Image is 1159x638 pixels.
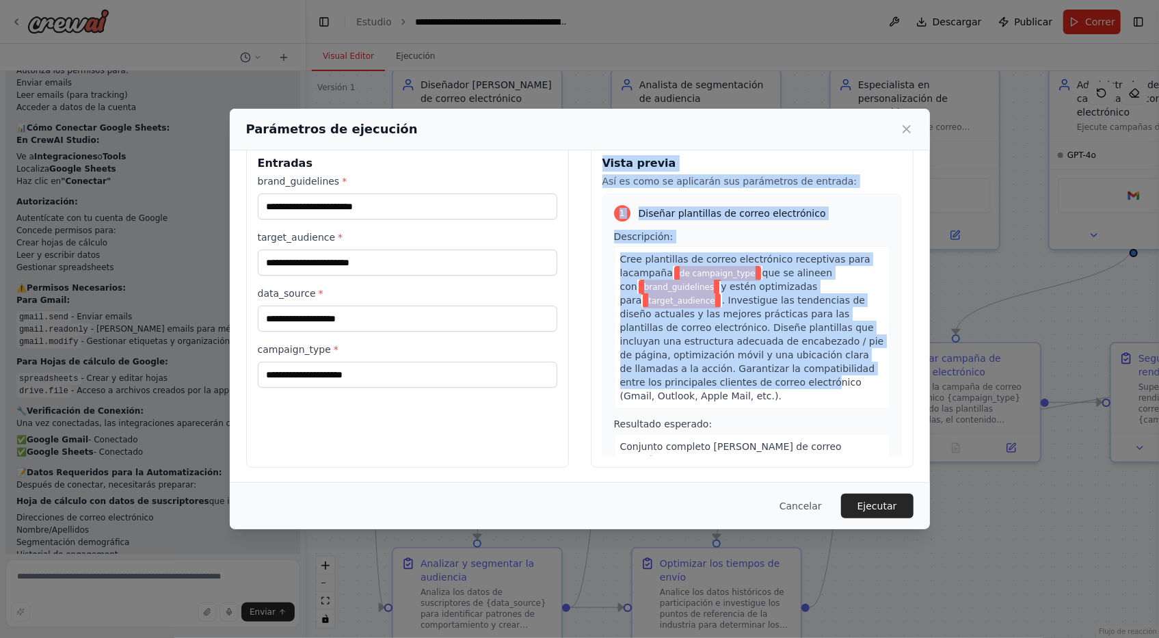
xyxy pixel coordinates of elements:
[769,494,833,518] button: Cancelar
[614,205,630,222] div: 1
[639,207,826,220] span: Diseñar plantillas de correo electrónico
[639,280,720,295] span: Variable: brand_guidelines
[258,232,336,243] font: target_audience
[614,418,712,429] span: Resultado esperado:
[643,293,720,308] span: Variable: target_audience
[246,120,418,139] h2: Parámetros de ejecución
[602,155,902,172] h3: Vista previa
[258,155,557,172] h3: Entradas
[614,246,890,409] div: campaña
[620,254,870,278] span: Cree plantillas de correo electrónico receptivas para la
[674,266,761,281] span: Variable: campaign_type
[620,441,884,548] span: Conjunto completo [PERSON_NAME] de correo electrónico HTML / CSS que incluyen: plantilla [PERSON_...
[602,174,902,188] p: Así es como se aplicarán sus parámetros de entrada:
[614,231,674,242] span: Descripción:
[258,344,331,355] font: campaign_type
[620,295,884,401] span: . Investigue las tendencias de diseño actuales y las mejores prácticas para las plantillas de cor...
[841,494,914,518] button: Ejecutar
[258,288,316,299] font: data_source
[620,267,833,292] span: que se alineen con
[258,176,340,187] font: brand_guidelines
[620,281,818,306] span: y estén optimizadas para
